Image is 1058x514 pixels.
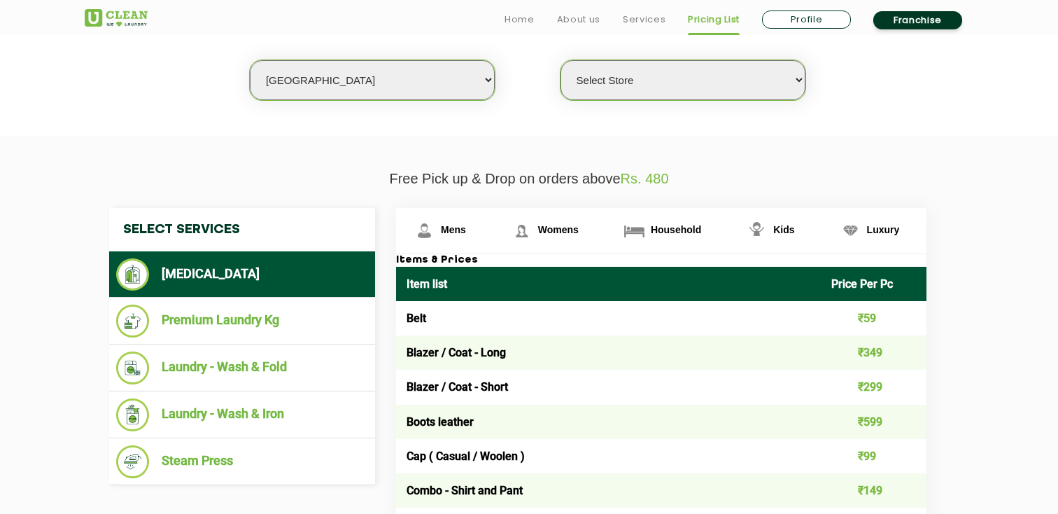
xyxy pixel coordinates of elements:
h4: Select Services [109,208,375,251]
a: Franchise [873,11,962,29]
td: ₹59 [821,301,927,335]
img: Dry Cleaning [116,258,149,291]
a: Pricing List [688,11,740,28]
span: Kids [773,224,794,235]
th: Price Per Pc [821,267,927,301]
img: UClean Laundry and Dry Cleaning [85,9,148,27]
img: Womens [509,218,534,243]
td: Belt [396,301,821,335]
img: Kids [745,218,769,243]
p: Free Pick up & Drop on orders above [85,171,973,187]
td: Blazer / Coat - Short [396,370,821,404]
h3: Items & Prices [396,254,926,267]
span: Household [651,224,701,235]
img: Laundry - Wash & Iron [116,398,149,431]
a: Profile [762,11,851,29]
a: Services [623,11,665,28]
td: ₹99 [821,439,927,473]
span: Womens [538,224,579,235]
a: Home [505,11,535,28]
li: Laundry - Wash & Fold [116,352,368,384]
span: Rs. 480 [621,171,669,186]
td: ₹349 [821,335,927,370]
img: Household [622,218,647,243]
li: Steam Press [116,445,368,478]
img: Mens [412,218,437,243]
td: ₹149 [821,473,927,508]
td: ₹599 [821,405,927,439]
span: Luxury [867,224,900,235]
span: Mens [441,224,466,235]
th: Item list [396,267,821,301]
li: Laundry - Wash & Iron [116,398,368,431]
td: Blazer / Coat - Long [396,335,821,370]
img: Luxury [838,218,863,243]
td: Cap ( Casual / Woolen ) [396,439,821,473]
li: Premium Laundry Kg [116,305,368,338]
a: About us [557,11,600,28]
img: Premium Laundry Kg [116,305,149,338]
td: Combo - Shirt and Pant [396,473,821,508]
img: Laundry - Wash & Fold [116,352,149,384]
img: Steam Press [116,445,149,478]
li: [MEDICAL_DATA] [116,258,368,291]
td: Boots leather [396,405,821,439]
td: ₹299 [821,370,927,404]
